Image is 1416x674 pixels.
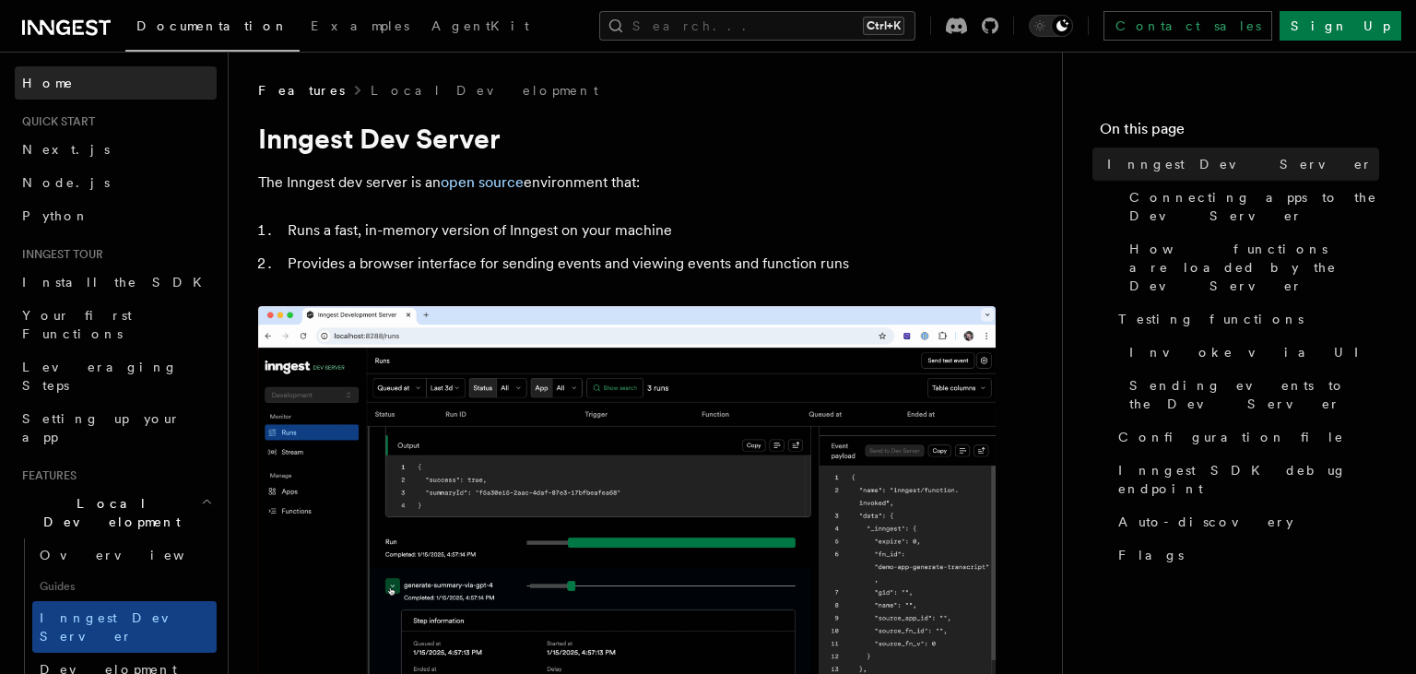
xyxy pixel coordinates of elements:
[1122,336,1379,369] a: Invoke via UI
[22,175,110,190] span: Node.js
[1129,240,1379,295] span: How functions are loaded by the Dev Server
[1111,420,1379,454] a: Configuration file
[1029,15,1073,37] button: Toggle dark mode
[32,572,217,601] span: Guides
[1103,11,1272,41] a: Contact sales
[125,6,300,52] a: Documentation
[258,170,996,195] p: The Inngest dev server is an environment that:
[15,66,217,100] a: Home
[1129,376,1379,413] span: Sending events to the Dev Server
[1118,513,1293,531] span: Auto-discovery
[599,11,915,41] button: Search...Ctrl+K
[1122,232,1379,302] a: How functions are loaded by the Dev Server
[311,18,409,33] span: Examples
[1100,118,1379,148] h4: On this page
[22,411,181,444] span: Setting up your app
[282,251,996,277] li: Provides a browser interface for sending events and viewing events and function runs
[1122,369,1379,420] a: Sending events to the Dev Server
[15,494,201,531] span: Local Development
[15,487,217,538] button: Local Development
[1118,428,1344,446] span: Configuration file
[15,350,217,402] a: Leveraging Steps
[40,610,197,644] span: Inngest Dev Server
[1111,302,1379,336] a: Testing functions
[32,601,217,653] a: Inngest Dev Server
[22,142,110,157] span: Next.js
[15,299,217,350] a: Your first Functions
[15,468,77,483] span: Features
[15,114,95,129] span: Quick start
[15,166,217,199] a: Node.js
[1118,310,1304,328] span: Testing functions
[22,275,213,290] span: Install the SDK
[258,122,996,155] h1: Inngest Dev Server
[15,199,217,232] a: Python
[431,18,529,33] span: AgentKit
[1111,454,1379,505] a: Inngest SDK debug endpoint
[1129,188,1379,225] span: Connecting apps to the Dev Server
[15,266,217,299] a: Install the SDK
[22,308,132,341] span: Your first Functions
[22,208,89,223] span: Python
[371,81,598,100] a: Local Development
[1122,181,1379,232] a: Connecting apps to the Dev Server
[1111,505,1379,538] a: Auto-discovery
[1100,148,1379,181] a: Inngest Dev Server
[258,81,345,100] span: Features
[420,6,540,50] a: AgentKit
[1280,11,1401,41] a: Sign Up
[1111,538,1379,572] a: Flags
[32,538,217,572] a: Overview
[136,18,289,33] span: Documentation
[22,74,74,92] span: Home
[1118,461,1379,498] span: Inngest SDK debug endpoint
[300,6,420,50] a: Examples
[15,402,217,454] a: Setting up your app
[15,133,217,166] a: Next.js
[22,360,178,393] span: Leveraging Steps
[1129,343,1375,361] span: Invoke via UI
[441,173,524,191] a: open source
[1107,155,1373,173] span: Inngest Dev Server
[282,218,996,243] li: Runs a fast, in-memory version of Inngest on your machine
[15,247,103,262] span: Inngest tour
[863,17,904,35] kbd: Ctrl+K
[1118,546,1184,564] span: Flags
[40,548,230,562] span: Overview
